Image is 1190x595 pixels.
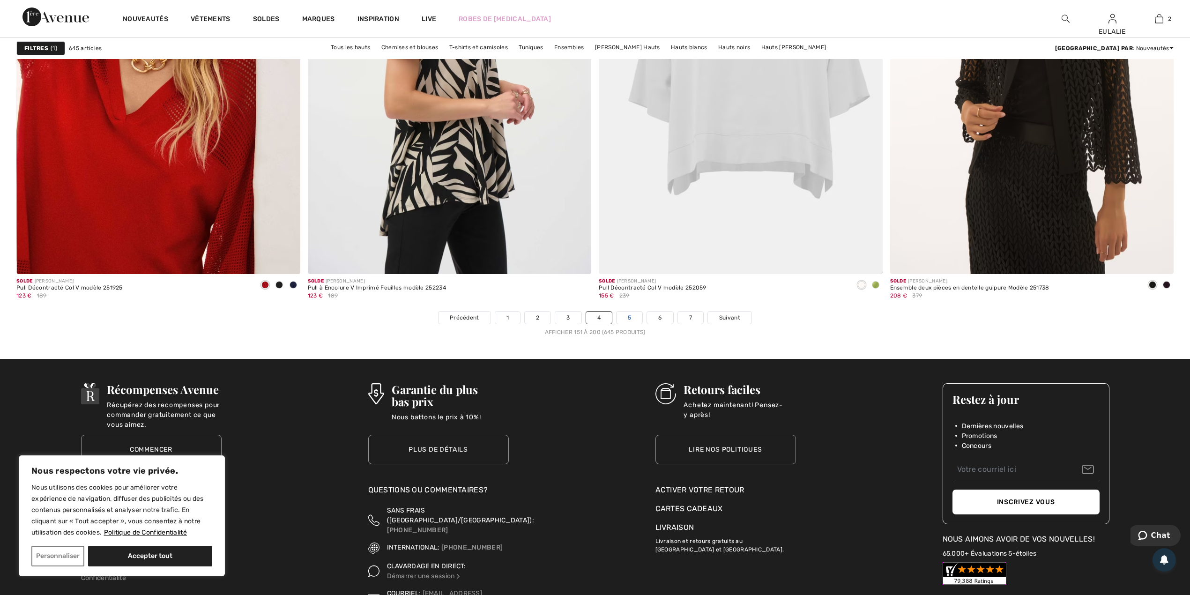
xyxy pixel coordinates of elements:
p: Nous battons le prix à 10%! [392,412,509,431]
span: CLAVARDAGE EN DIRECT: [387,562,466,570]
a: Politique de Confidentialité [104,528,187,537]
a: Précédent [439,312,491,324]
div: Black [1145,278,1160,293]
a: Vêtements [191,15,231,25]
a: [PERSON_NAME] Hauts [590,41,665,53]
a: 4 [586,312,612,324]
a: Commencer [81,435,222,464]
a: Suivant [708,312,751,324]
div: Midnight Blue [1160,278,1174,293]
a: Se connecter [1108,14,1116,23]
img: Récompenses Avenue [81,383,100,404]
h3: Garantie du plus bas prix [392,383,509,408]
a: Ensembles [550,41,589,53]
img: Mes infos [1108,13,1116,24]
div: Midnight Blue [286,278,300,293]
button: Personnaliser [31,546,84,566]
span: Solde [16,278,33,284]
a: Chemises et blouses [377,41,443,53]
p: Nous respectons votre vie privée. [31,465,212,476]
a: 2 [525,312,550,324]
p: Livraison et retours gratuits au [GEOGRAPHIC_DATA] et [GEOGRAPHIC_DATA]. [655,533,796,554]
a: 5 [617,312,642,324]
img: Clavardage en direct [368,561,379,581]
div: Pull Décontracté Col V modèle 251925 [16,285,123,291]
a: Nouveautés [123,15,168,25]
p: Achetez maintenant! Pensez-y après! [684,400,796,419]
span: Solde [308,278,324,284]
span: 2 [1168,15,1171,23]
span: 1 [51,44,57,52]
a: 3 [555,312,581,324]
span: 208 € [890,292,907,299]
a: Plus de détails [368,435,509,464]
span: Solde [890,278,907,284]
p: Nous utilisons des cookies pour améliorer votre expérience de navigation, diffuser des publicités... [31,482,212,538]
img: recherche [1062,13,1070,24]
strong: [GEOGRAPHIC_DATA] par [1055,45,1133,52]
button: Inscrivez vous [952,490,1100,514]
a: Livraison [655,523,694,532]
div: Activer votre retour [655,484,796,496]
span: 123 € [308,292,323,299]
div: Vanilla 30 [855,278,869,293]
span: 645 articles [69,44,102,52]
div: Nous respectons votre vie privée. [19,455,225,576]
div: Radiant red [258,278,272,293]
a: Hauts [PERSON_NAME] [757,41,831,53]
a: Tuniques [514,41,548,53]
h3: Retours faciles [684,383,796,395]
a: [PHONE_NUMBER] [387,526,448,534]
img: International [368,543,379,554]
span: 189 [328,291,338,300]
span: Dernières nouvelles [962,421,1024,431]
a: 2 [1136,13,1182,24]
a: 7 [678,312,703,324]
span: 189 [37,291,47,300]
a: Cartes Cadeaux [655,503,796,514]
img: Mon panier [1155,13,1163,24]
div: Nous aimons avoir de vos nouvelles! [943,534,1109,545]
a: 65,000+ Évaluations 5-étoiles [943,550,1037,558]
span: 123 € [16,292,32,299]
a: Live [422,14,436,24]
div: [PERSON_NAME] [16,278,123,285]
button: Accepter tout [88,546,212,566]
input: Votre courriel ici [952,459,1100,480]
div: EULALIE [1089,27,1135,37]
span: Promotions [962,431,997,441]
span: SANS FRAIS ([GEOGRAPHIC_DATA]/[GEOGRAPHIC_DATA]): [387,506,534,524]
a: 1 [495,312,520,324]
img: Sans Frais (Canada/EU) [368,506,379,535]
a: Tous les hauts [326,41,375,53]
div: [PERSON_NAME] [308,278,446,285]
span: 379 [912,291,922,300]
div: Greenery [869,278,883,293]
a: Lire nos politiques [655,435,796,464]
img: Retours faciles [655,383,677,404]
a: Robes de [MEDICAL_DATA] [459,14,551,24]
span: Précédent [450,313,479,322]
p: Récupérez des recompenses pour commander gratuitement ce que vous aimez. [107,400,221,419]
span: Inspiration [357,15,399,25]
img: Clavardage en direct [455,573,461,580]
div: Ensemble deux pièces en dentelle guipure Modèle 251738 [890,285,1049,291]
span: Solde [599,278,615,284]
div: : Nouveautés [1055,44,1174,52]
nav: Page navigation [16,311,1174,336]
a: 1ère Avenue [22,7,89,26]
div: [PERSON_NAME] [890,278,1049,285]
a: T-shirts et camisoles [445,41,513,53]
div: Pull Décontracté Col V modèle 252059 [599,285,707,291]
span: 155 € [599,292,614,299]
span: Suivant [719,313,740,322]
div: [PERSON_NAME] [599,278,707,285]
span: INTERNATIONAL: [387,543,440,551]
a: 6 [647,312,673,324]
a: Hauts blancs [666,41,712,53]
a: Confidentialité [81,574,126,582]
span: 239 [619,291,630,300]
a: Soldes [253,15,280,25]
